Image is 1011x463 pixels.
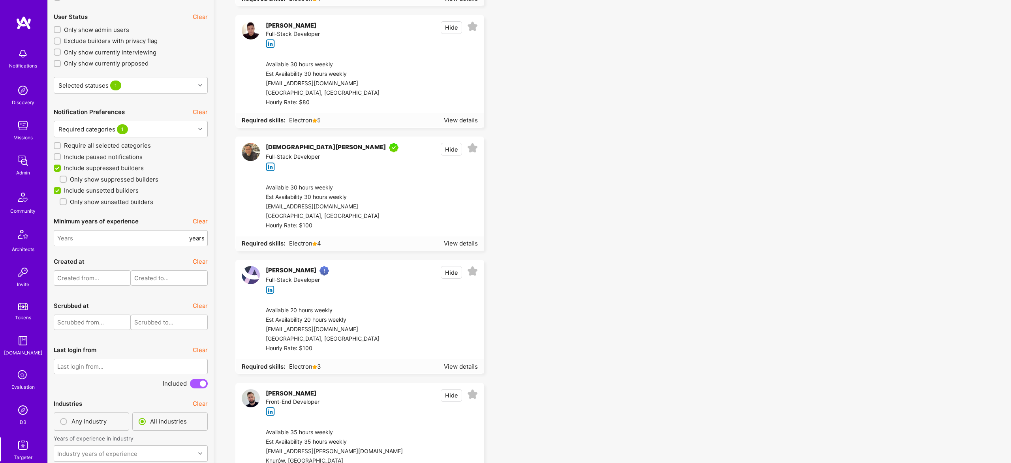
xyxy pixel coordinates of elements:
span: Electron 3 [287,362,321,371]
div: Any industry [71,417,107,426]
i: icon Star [312,365,317,369]
div: Industries [54,399,82,408]
input: Scrubbed to... [131,315,208,330]
div: [PERSON_NAME] [266,21,316,30]
span: Electron 5 [287,116,321,124]
div: Evaluation [11,383,35,391]
label: Years of experience in industry [54,435,208,442]
span: Include suppressed builders [64,164,144,172]
div: Notification Preferences [54,108,125,116]
span: Only show currently interviewing [64,48,156,56]
input: Created from... [54,270,131,286]
button: Clear [193,257,208,266]
div: DB [20,418,26,426]
a: User Avatar [242,389,260,416]
div: Full-Stack Developer [266,276,332,285]
button: Hide [441,21,462,34]
i: icon Star [312,242,317,246]
span: Exclude builders with privacy flag [64,37,158,45]
i: icon Chevron [198,127,202,131]
span: years [189,234,205,242]
i: icon Star [312,118,317,123]
img: User Avatar [242,266,260,284]
div: Selected statuses [56,80,125,91]
div: Invite [17,280,29,289]
a: User Avatar [242,266,260,294]
button: Clear [193,108,208,116]
div: View details [444,239,478,247]
button: Hide [441,143,462,156]
div: [EMAIL_ADDRESS][PERSON_NAME][DOMAIN_NAME] [266,447,403,456]
button: Clear [193,346,208,354]
div: Full-Stack Developer [266,30,320,39]
img: admin teamwork [15,153,31,169]
button: Hide [441,389,462,402]
div: Est Availability 35 hours weekly [266,437,403,447]
div: Front-End Developer [266,397,319,407]
div: [DEMOGRAPHIC_DATA][PERSON_NAME] [266,143,386,152]
button: Hide [441,266,462,279]
img: User Avatar [242,21,260,39]
div: Required categories [56,124,132,135]
div: [DOMAIN_NAME] [4,349,42,357]
div: Missions [13,133,33,142]
span: Only show suppressed builders [70,175,158,184]
span: Included [163,379,187,388]
span: Require all selected categories [64,141,151,150]
div: All industries [150,417,187,426]
div: Available 30 hours weekly [266,183,380,193]
i: icon linkedIn [266,285,275,294]
div: Targeter [14,453,32,461]
img: tokens [18,303,28,310]
a: User Avatar [242,21,260,48]
div: Minimum years of experience [54,217,139,225]
i: icon Chevron [198,452,202,456]
i: icon linkedIn [266,39,275,48]
img: Invite [15,264,31,280]
input: Scrubbed from... [54,315,131,330]
span: Only show currently proposed [64,59,148,67]
div: Industry years of experience [57,449,137,457]
i: icon EmptyStar [467,266,478,277]
div: [EMAIL_ADDRESS][DOMAIN_NAME] [266,325,380,334]
i: icon Chevron [198,83,202,87]
span: Include sunsetted builders [64,186,139,195]
img: Community [13,188,32,207]
div: Last login from [54,346,96,354]
div: Hourly Rate: $100 [266,221,380,231]
button: Clear [193,13,208,21]
img: High Potential User [319,266,329,276]
input: Last login from... [54,359,208,374]
i: icon SelectionTeam [15,368,30,383]
input: Years [57,228,188,248]
img: User Avatar [242,389,260,407]
div: Scrubbed at [54,302,89,310]
div: View details [444,116,478,124]
div: [EMAIL_ADDRESS][DOMAIN_NAME] [266,79,380,88]
div: Hourly Rate: $80 [266,98,380,107]
img: bell [15,46,31,62]
img: Architects [13,226,32,245]
button: Clear [193,217,208,225]
div: Architects [12,245,34,253]
span: Electron 4 [287,239,321,247]
strong: Required skills: [242,363,285,370]
div: Community [10,207,36,215]
div: Tokens [15,313,31,322]
img: User Avatar [242,143,260,161]
div: User Status [54,13,88,21]
span: Only show admin users [64,26,129,34]
span: Only show sunsetted builders [70,198,153,206]
div: Est Availability 20 hours weekly [266,315,380,325]
img: Skill Targeter [15,437,31,453]
div: Available 35 hours weekly [266,428,403,437]
i: icon linkedIn [266,407,275,416]
div: Est Availability 30 hours weekly [266,69,380,79]
div: Full-Stack Developer [266,152,402,162]
div: [PERSON_NAME] [266,266,316,276]
img: teamwork [15,118,31,133]
div: Hourly Rate: $100 [266,344,380,353]
span: 1 [110,81,121,90]
span: Include paused notifications [64,153,143,161]
div: [GEOGRAPHIC_DATA], [GEOGRAPHIC_DATA] [266,88,380,98]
